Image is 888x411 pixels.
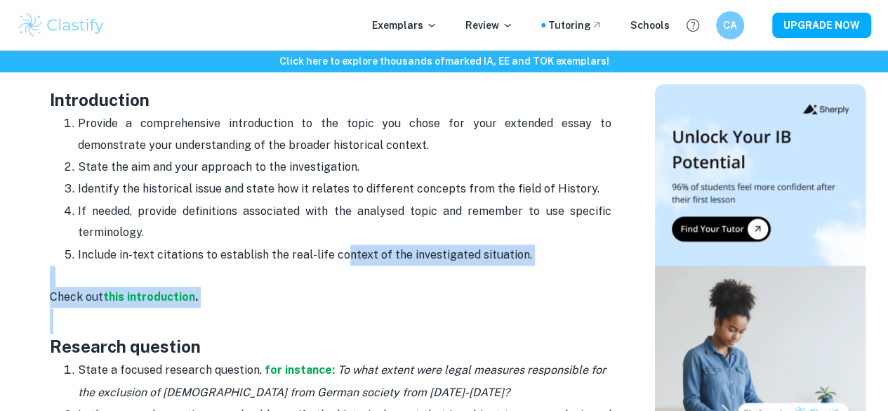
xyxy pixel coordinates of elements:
h6: CA [722,18,738,33]
li: State a focused research question, [78,359,611,404]
p: If needed, provide definitions associated with the analysed topic and remember to use specific te... [78,201,611,244]
strong: Introduction [50,90,150,110]
strong: for instance: [265,363,335,377]
p: Identify the historical issue and state how it relates to different concepts from the field of Hi... [78,178,611,200]
a: Schools [630,18,670,33]
p: Check out [50,287,611,308]
p: Exemplars [372,18,437,33]
h6: Click here to explore thousands of marked IA, EE and TOK exemplars ! [3,53,885,69]
p: State the aim and your approach to the investigation. [78,157,611,178]
h3: Research question [50,308,611,359]
button: UPGRADE NOW [772,13,871,38]
p: Review [465,18,513,33]
button: CA [716,11,744,39]
button: Help and Feedback [681,13,705,37]
a: Tutoring [548,18,602,33]
p: Provide a comprehensive introduction to the topic you chose for your extended essay to demonstrat... [78,113,611,156]
a: for instance: [262,363,335,377]
p: Include in-text citations to establish the real-life context of the investigated situation. [78,244,611,266]
img: Clastify logo [17,11,106,39]
a: this introduction [103,290,195,304]
i: To what extent were legal measures responsible for the exclusion of [DEMOGRAPHIC_DATA] from Germa... [78,363,606,399]
strong: . [195,290,198,304]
